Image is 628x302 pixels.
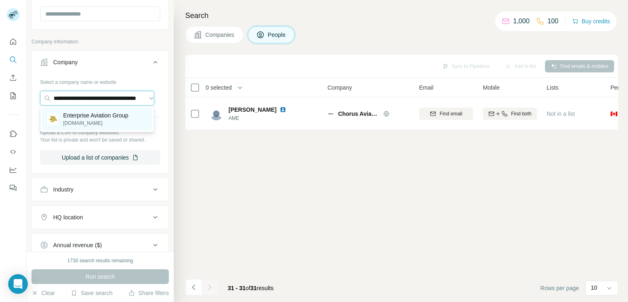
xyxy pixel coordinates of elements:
[31,289,55,297] button: Clear
[63,119,128,127] p: [DOMAIN_NAME]
[547,83,558,92] span: Lists
[32,207,168,227] button: HQ location
[610,110,617,118] span: 🇨🇦
[128,289,169,297] button: Share filters
[53,213,83,221] div: HQ location
[591,284,597,292] p: 10
[7,126,20,141] button: Use Surfe on LinkedIn
[32,235,168,255] button: Annual revenue ($)
[206,83,232,92] span: 0 selected
[229,115,296,122] span: AME
[483,108,537,120] button: Find both
[547,16,558,26] p: 100
[572,16,610,27] button: Buy credits
[229,106,276,114] span: [PERSON_NAME]
[250,285,257,291] span: 31
[32,52,168,75] button: Company
[246,285,251,291] span: of
[32,180,168,199] button: Industry
[327,83,352,92] span: Company
[53,185,74,194] div: Industry
[228,285,274,291] span: results
[228,285,246,291] span: 31 - 31
[483,83,500,92] span: Mobile
[40,75,160,86] div: Select a company name or website
[7,70,20,85] button: Enrich CSV
[547,110,575,117] span: Not in a list
[71,289,112,297] button: Save search
[327,110,334,117] img: Logo of Chorus Aviation
[63,111,128,119] p: Enterprise Aviation Group
[67,257,133,264] div: 1730 search results remaining
[40,129,160,136] p: Upload a CSV of company websites.
[338,110,379,118] span: Chorus Aviation
[7,88,20,103] button: My lists
[280,106,286,113] img: LinkedIn logo
[40,136,160,144] p: Your list is private and won't be saved or shared.
[8,274,28,294] div: Open Intercom Messenger
[205,31,235,39] span: Companies
[185,279,202,295] button: Navigate to previous page
[511,110,532,117] span: Find both
[7,144,20,159] button: Use Surfe API
[541,284,579,292] span: Rows per page
[419,83,433,92] span: Email
[7,162,20,177] button: Dashboard
[185,10,618,21] h4: Search
[53,58,78,66] div: Company
[513,16,529,26] p: 1,000
[31,38,169,45] p: Company information
[210,107,223,120] img: Avatar
[40,150,160,165] button: Upload a list of companies
[7,34,20,49] button: Quick start
[53,241,102,249] div: Annual revenue ($)
[419,108,473,120] button: Find email
[7,180,20,195] button: Feedback
[440,110,462,117] span: Find email
[47,113,58,125] img: Enterprise Aviation Group
[7,52,20,67] button: Search
[268,31,287,39] span: People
